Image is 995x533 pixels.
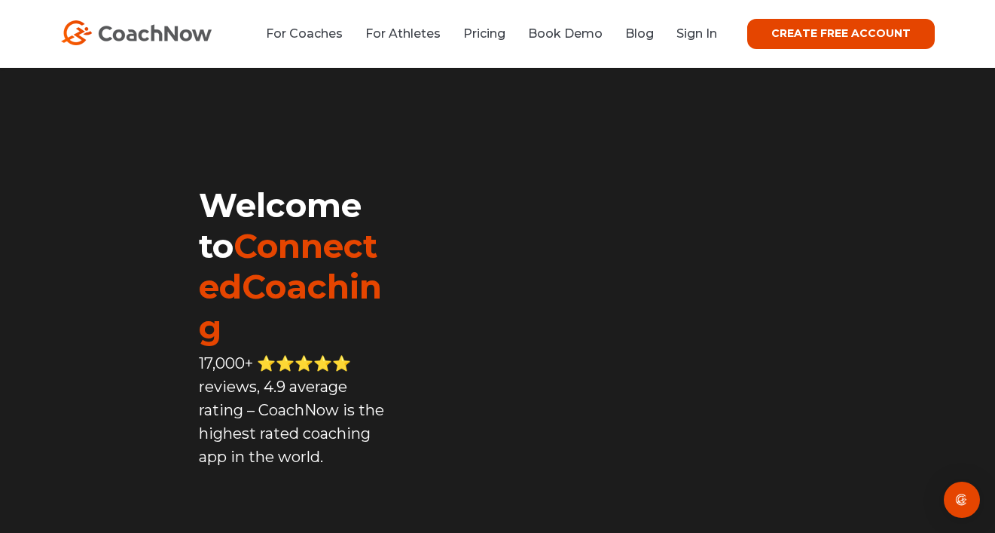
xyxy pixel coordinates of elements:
h1: Welcome to [199,185,389,348]
a: For Athletes [365,26,441,41]
img: CoachNow Logo [61,20,212,45]
div: Open Intercom Messenger [944,482,980,518]
a: CREATE FREE ACCOUNT [747,19,935,49]
a: Sign In [676,26,717,41]
a: Blog [625,26,654,41]
a: Book Demo [528,26,603,41]
span: ConnectedCoaching [199,225,382,348]
span: 17,000+ ⭐️⭐️⭐️⭐️⭐️ reviews, 4.9 average rating – CoachNow is the highest rated coaching app in th... [199,354,384,466]
a: For Coaches [266,26,343,41]
a: Pricing [463,26,505,41]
